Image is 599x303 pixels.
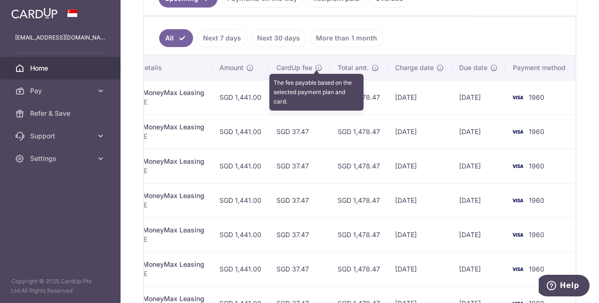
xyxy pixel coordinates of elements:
[111,269,204,279] p: SNM6862E
[529,93,544,101] span: 1960
[111,225,204,235] div: Car Loan. MoneyMax Leasing
[508,126,527,137] img: Bank Card
[269,114,330,149] td: SGD 37.47
[111,200,204,210] p: SNM6862E
[330,217,388,252] td: SGD 1,478.47
[529,196,544,204] span: 1960
[104,56,212,80] th: Payment details
[269,252,330,286] td: SGD 37.47
[452,149,505,183] td: [DATE]
[111,157,204,166] div: Car Loan. MoneyMax Leasing
[269,74,364,111] div: The fee payable based on the selected payment plan and card.
[15,33,105,42] p: [EMAIL_ADDRESS][DOMAIN_NAME]
[338,63,369,72] span: Total amt.
[30,131,92,141] span: Support
[269,80,330,114] td: SGD 37.47
[212,252,269,286] td: SGD 1,441.00
[508,92,527,103] img: Bank Card
[269,217,330,252] td: SGD 37.47
[505,56,577,80] th: Payment method
[111,97,204,107] p: SNM6862E
[111,88,204,97] div: Car Loan. MoneyMax Leasing
[452,114,505,149] td: [DATE]
[539,275,590,298] iframe: Opens a widget where you can find more information
[111,235,204,244] p: SNM6862E
[529,231,544,239] span: 1960
[111,260,204,269] div: Car Loan. MoneyMax Leasing
[388,183,452,217] td: [DATE]
[219,63,243,72] span: Amount
[330,252,388,286] td: SGD 1,478.47
[529,265,544,273] span: 1960
[388,149,452,183] td: [DATE]
[459,63,487,72] span: Due date
[508,160,527,172] img: Bank Card
[508,263,527,275] img: Bank Card
[111,191,204,200] div: Car Loan. MoneyMax Leasing
[30,86,92,96] span: Pay
[508,195,527,206] img: Bank Card
[212,183,269,217] td: SGD 1,441.00
[452,217,505,252] td: [DATE]
[395,63,434,72] span: Charge date
[330,183,388,217] td: SGD 1,478.47
[251,29,306,47] a: Next 30 days
[30,64,92,73] span: Home
[529,128,544,136] span: 1960
[388,80,452,114] td: [DATE]
[159,29,193,47] a: All
[310,29,383,47] a: More than 1 month
[330,149,388,183] td: SGD 1,478.47
[30,154,92,163] span: Settings
[452,183,505,217] td: [DATE]
[212,217,269,252] td: SGD 1,441.00
[508,229,527,240] img: Bank Card
[388,252,452,286] td: [DATE]
[111,122,204,132] div: Car Loan. MoneyMax Leasing
[212,149,269,183] td: SGD 1,441.00
[330,114,388,149] td: SGD 1,478.47
[11,8,57,19] img: CardUp
[30,109,92,118] span: Refer & Save
[276,63,312,72] span: CardUp fee
[197,29,247,47] a: Next 7 days
[111,132,204,141] p: SNM6862E
[269,149,330,183] td: SGD 37.47
[212,114,269,149] td: SGD 1,441.00
[452,80,505,114] td: [DATE]
[388,114,452,149] td: [DATE]
[111,166,204,175] p: SNM6862E
[269,183,330,217] td: SGD 37.47
[388,217,452,252] td: [DATE]
[529,162,544,170] span: 1960
[212,80,269,114] td: SGD 1,441.00
[452,252,505,286] td: [DATE]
